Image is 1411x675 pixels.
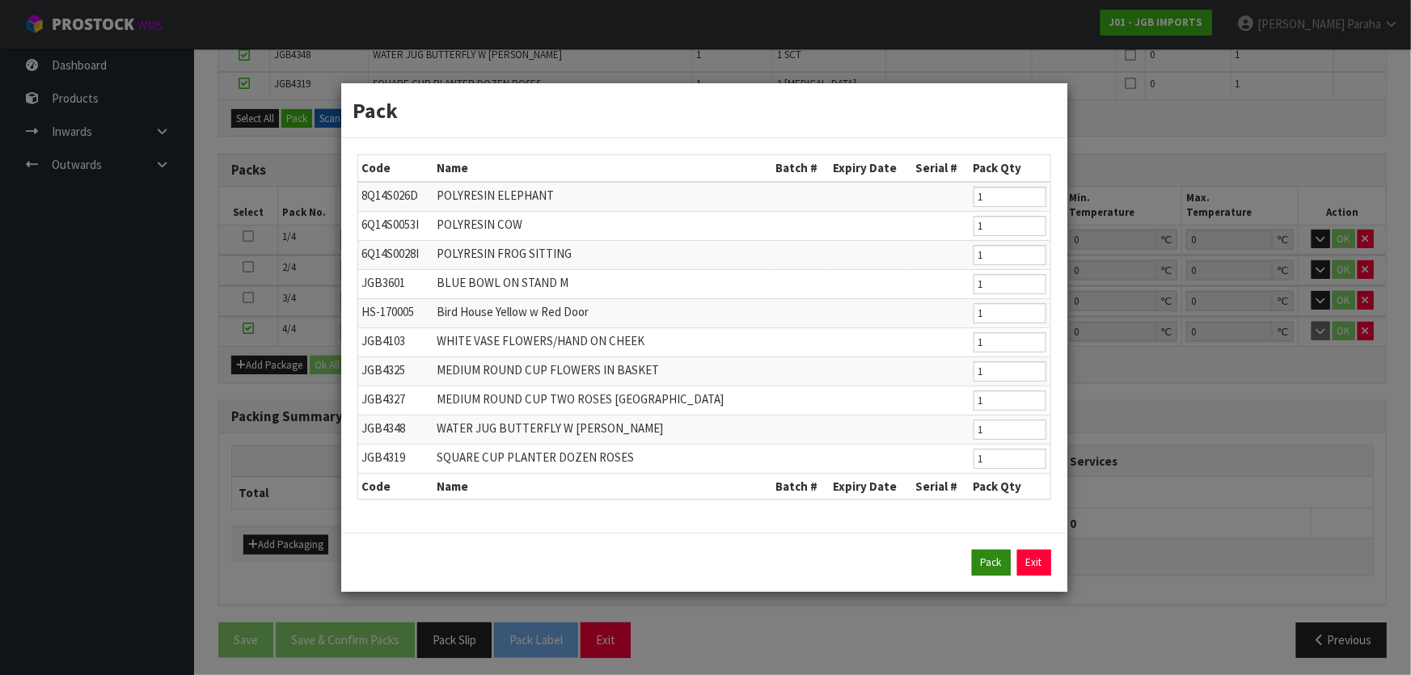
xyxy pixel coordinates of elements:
[362,304,415,319] span: HS-170005
[437,188,554,203] span: POLYRESIN ELEPHANT
[437,304,589,319] span: Bird House Yellow w Red Door
[437,391,724,407] span: MEDIUM ROUND CUP TWO ROSES [GEOGRAPHIC_DATA]
[972,550,1011,576] button: Pack
[433,473,771,499] th: Name
[911,473,969,499] th: Serial #
[358,473,433,499] th: Code
[437,217,522,232] span: POLYRESIN COW
[911,155,969,181] th: Serial #
[970,155,1050,181] th: Pack Qty
[771,155,829,181] th: Batch #
[362,217,420,232] span: 6Q14S0053I
[1017,550,1051,576] a: Exit
[362,362,406,378] span: JGB4325
[362,275,406,290] span: JGB3601
[437,333,644,348] span: WHITE VASE FLOWERS/HAND ON CHEEK
[829,473,911,499] th: Expiry Date
[437,275,568,290] span: BLUE BOWL ON STAND M
[362,391,406,407] span: JGB4327
[437,362,659,378] span: MEDIUM ROUND CUP FLOWERS IN BASKET
[437,449,634,465] span: SQUARE CUP PLANTER DOZEN ROSES
[829,155,911,181] th: Expiry Date
[353,95,1055,125] h3: Pack
[437,246,572,261] span: POLYRESIN FROG SITTING
[970,473,1050,499] th: Pack Qty
[362,333,406,348] span: JGB4103
[437,420,663,436] span: WATER JUG BUTTERFLY W [PERSON_NAME]
[771,473,829,499] th: Batch #
[362,188,419,203] span: 8Q14S026D
[362,449,406,465] span: JGB4319
[362,246,420,261] span: 6Q14S0028I
[362,420,406,436] span: JGB4348
[433,155,771,181] th: Name
[358,155,433,181] th: Code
